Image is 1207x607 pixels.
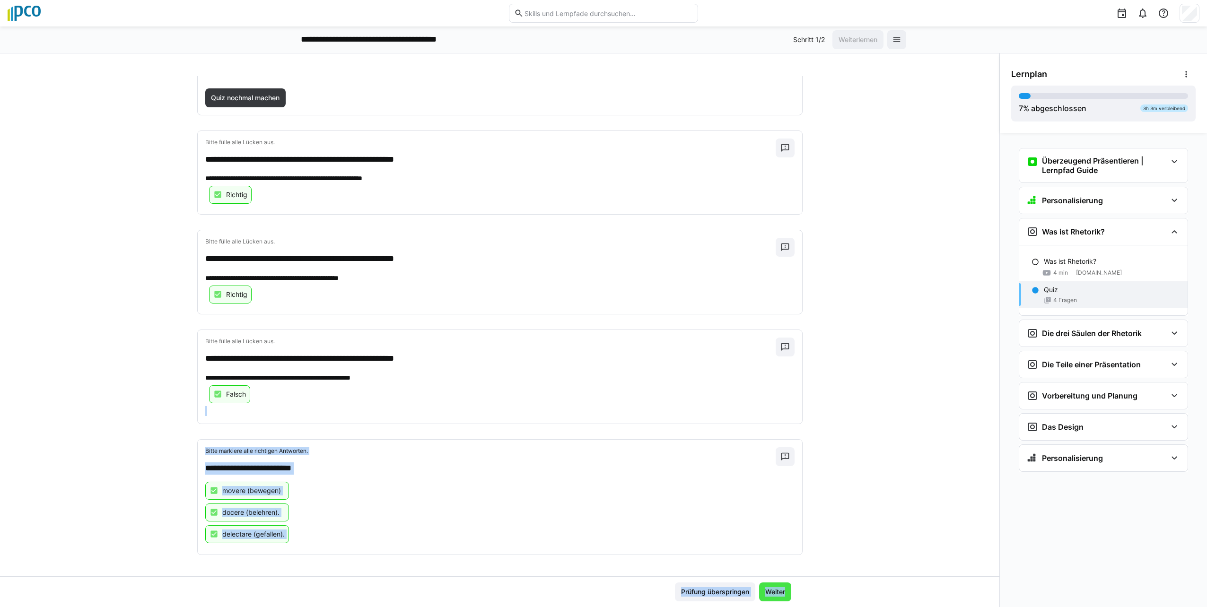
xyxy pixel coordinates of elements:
[1042,196,1103,205] h3: Personalisierung
[680,587,751,597] span: Prüfung überspringen
[205,88,286,107] button: Quiz nochmal machen
[759,582,791,601] button: Weiter
[1053,296,1077,304] span: 4 Fragen
[222,486,281,495] p: movere (bewegen)
[1019,104,1023,113] span: 7
[1042,227,1105,236] h3: Was ist Rhetorik?
[1140,104,1188,112] div: 3h 3m verbleibend
[1044,285,1058,295] p: Quiz
[1042,360,1141,369] h3: Die Teile einer Präsentation
[1042,453,1103,463] h3: Personalisierung
[222,508,280,517] p: docere (belehren).
[1042,329,1142,338] h3: Die drei Säulen der Rhetorik
[233,67,300,76] span: 32 Learning Points
[1044,257,1096,266] p: Was ist Rhetorik?
[1076,269,1122,277] span: [DOMAIN_NAME]
[205,238,776,245] p: Bitte fülle alle Lücken aus.
[832,30,883,49] button: Weiterlernen
[205,338,776,345] p: Bitte fülle alle Lücken aus.
[1053,269,1068,277] span: 4 min
[524,9,693,17] input: Skills und Lernpfade durchsuchen…
[1011,69,1047,79] span: Lernplan
[226,190,247,199] p: Richtig
[1042,156,1167,175] h3: Überzeugend Präsentieren | Lernpfad Guide
[205,447,776,455] p: Bitte markiere alle richtigen Antworten.
[222,529,285,539] p: delectare (gefallen).
[1019,103,1086,114] div: % abgeschlossen
[1042,422,1084,432] h3: Das Design
[837,35,879,44] span: Weiterlernen
[1042,391,1137,400] h3: Vorbereitung und Planung
[226,290,247,299] p: Richtig
[675,582,755,601] button: Prüfung überspringen
[764,587,787,597] span: Weiter
[226,390,246,399] p: Falsch
[205,139,776,146] p: Bitte fülle alle Lücken aus.
[210,93,281,103] span: Quiz nochmal machen
[793,35,825,44] p: Schritt 1/2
